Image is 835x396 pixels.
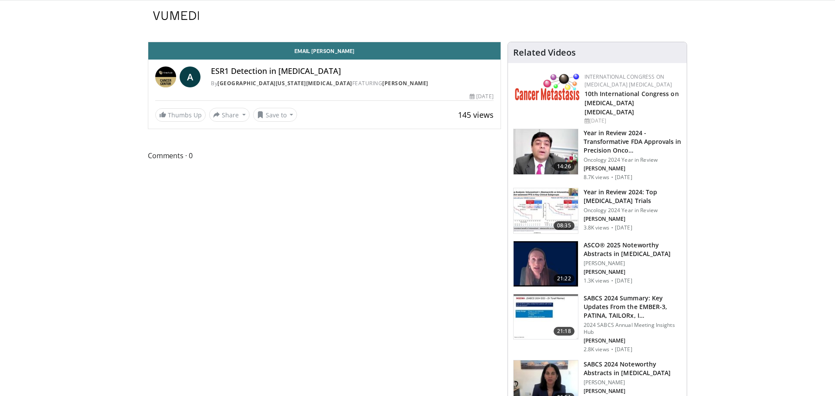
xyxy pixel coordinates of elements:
p: Oncology 2024 Year in Review [584,207,681,214]
h4: Related Videos [513,47,576,58]
p: Hope Rugo [584,388,681,395]
a: [GEOGRAPHIC_DATA][US_STATE][MEDICAL_DATA] [217,80,352,87]
img: 22cacae0-80e8-46c7-b946-25cff5e656fa.150x105_q85_crop-smart_upscale.jpg [514,129,578,174]
div: [DATE] [470,93,493,100]
h3: SABCS 2024 Summary: Key Updates From the EMBER-3, PATINA, TAILORx, INSEMA, and OlympiA Trials in ... [584,294,681,320]
span: 145 views [458,110,494,120]
p: [DATE] [615,224,632,231]
span: 21:22 [554,274,574,283]
a: 21:18 SABCS 2024 Summary: Key Updates From the EMBER-3, PATINA, TAILORx, I… 2024 SABCS Annual Mee... [513,294,681,353]
a: 10th International Congress on [MEDICAL_DATA] [MEDICAL_DATA] [584,90,679,116]
div: · [611,346,613,353]
img: 6ff8bc22-9509-4454-a4f8-ac79dd3b8976.png.150x105_q85_autocrop_double_scale_upscale_version-0.2.png [515,73,580,100]
a: 21:22 ASCO® 2025 Noteworthy Abstracts in [MEDICAL_DATA] [PERSON_NAME] [PERSON_NAME] 1.3K views · ... [513,241,681,287]
button: Save to [253,108,297,122]
img: 2afea796-6ee7-4bc1-b389-bb5393c08b2f.150x105_q85_crop-smart_upscale.jpg [514,188,578,233]
p: 1.3K views [584,277,609,284]
p: Margaret Gatti-Mays [584,337,681,344]
a: A [180,67,200,87]
h4: ESR1 Detection in [MEDICAL_DATA] [211,67,494,76]
div: · [611,224,613,231]
img: University of Colorado Cancer Center [155,67,176,87]
img: 24788a67-60a2-4554-b753-a3698dbabb20.150x105_q85_crop-smart_upscale.jpg [514,294,578,339]
span: Comments 0 [148,150,501,161]
h3: ASCO® 2025 Noteworthy Abstracts in [MEDICAL_DATA] [584,241,681,258]
p: 2.8K views [584,346,609,353]
div: [DATE] [584,117,680,125]
p: [PERSON_NAME] [584,260,681,267]
span: 21:18 [554,327,574,336]
p: [PERSON_NAME] [584,379,681,386]
a: [PERSON_NAME] [382,80,428,87]
p: 2024 SABCS Annual Meeting Insights Hub [584,322,681,336]
img: 3d9d22fd-0cff-4266-94b4-85ed3e18f7c3.150x105_q85_crop-smart_upscale.jpg [514,241,578,286]
div: · [611,174,613,181]
h3: Year in Review 2024: Top [MEDICAL_DATA] Trials [584,188,681,205]
a: Thumbs Up [155,108,206,122]
a: International Congress on [MEDICAL_DATA] [MEDICAL_DATA] [584,73,672,88]
p: Oncology 2024 Year in Review [584,156,681,163]
button: Share [209,108,250,122]
span: 14:26 [554,162,574,171]
a: Email [PERSON_NAME] [148,42,501,60]
div: · [611,277,613,284]
a: 14:26 Year in Review 2024 - Transformative FDA Approvals in Precision Onco… Oncology 2024 Year in... [513,129,681,181]
p: Vivek Subbiah [584,165,681,172]
p: [DATE] [615,174,632,181]
p: [DATE] [615,277,632,284]
h3: Year in Review 2024 - Transformative FDA Approvals in Precision Oncology Across Various Cancer Types [584,129,681,155]
h3: SABCS 2024 Noteworthy Abstracts in [MEDICAL_DATA] [584,360,681,377]
p: Virginia Kaklamani [584,216,681,223]
p: [DATE] [615,346,632,353]
a: 08:35 Year in Review 2024: Top [MEDICAL_DATA] Trials Oncology 2024 Year in Review [PERSON_NAME] 3... [513,188,681,234]
div: By FEATURING [211,80,494,87]
span: 08:35 [554,221,574,230]
p: 8.7K views [584,174,609,181]
p: Laura Huppert [584,269,681,276]
p: 3.8K views [584,224,609,231]
img: VuMedi Logo [153,11,199,20]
